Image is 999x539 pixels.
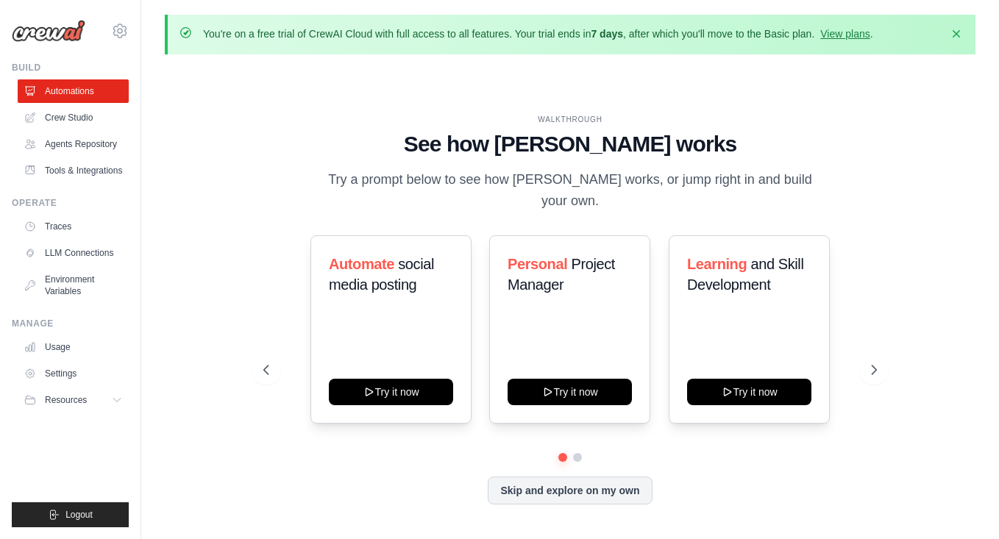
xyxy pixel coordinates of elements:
button: Try it now [687,379,811,405]
a: LLM Connections [18,241,129,265]
div: Operate [12,197,129,209]
h1: See how [PERSON_NAME] works [263,131,877,157]
p: You're on a free trial of CrewAI Cloud with full access to all features. Your trial ends in , aft... [203,26,873,41]
a: Environment Variables [18,268,129,303]
span: Automate [329,256,394,272]
a: Tools & Integrations [18,159,129,182]
button: Logout [12,502,129,527]
button: Resources [18,388,129,412]
p: Try a prompt below to see how [PERSON_NAME] works, or jump right in and build your own. [323,169,817,213]
button: Try it now [329,379,453,405]
a: Automations [18,79,129,103]
button: Skip and explore on my own [488,476,652,504]
a: Settings [18,362,129,385]
a: Agents Repository [18,132,129,156]
span: Logout [65,509,93,521]
div: WALKTHROUGH [263,114,877,125]
span: Learning [687,256,747,272]
a: Crew Studio [18,106,129,129]
a: Usage [18,335,129,359]
div: Manage [12,318,129,329]
span: Resources [45,394,87,406]
span: and Skill Development [687,256,803,293]
strong: 7 days [591,28,623,40]
a: Traces [18,215,129,238]
img: Logo [12,20,85,42]
a: View plans [820,28,870,40]
span: Personal [508,256,567,272]
div: Build [12,62,129,74]
button: Try it now [508,379,632,405]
